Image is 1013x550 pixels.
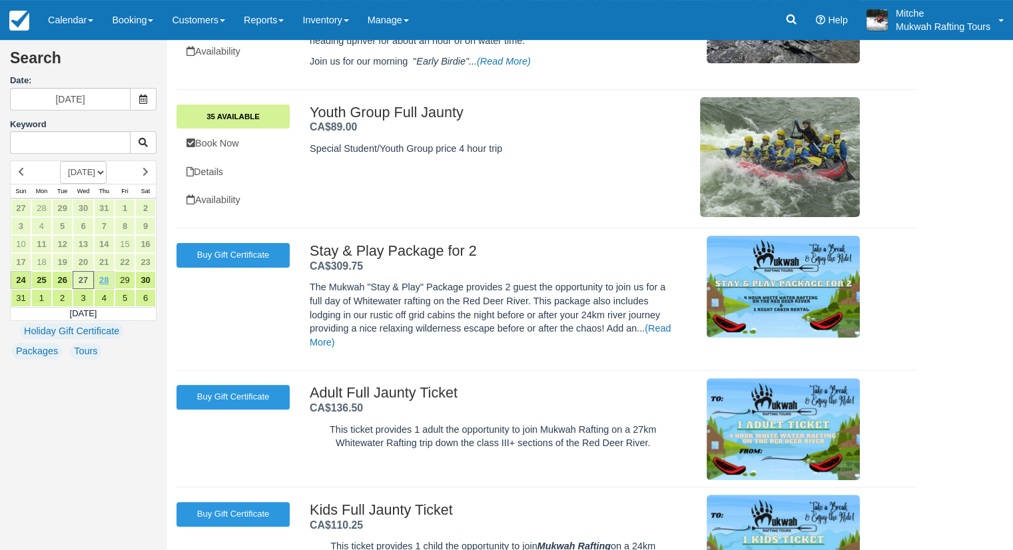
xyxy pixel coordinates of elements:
p: Join us for our morning " [310,55,676,69]
a: 27 [11,199,31,217]
a: Availability [176,186,290,214]
a: Book Now [176,130,290,157]
em: Early Birdie"... [416,56,530,67]
a: 1 [31,289,52,307]
a: 5 [115,289,135,307]
span: Help [828,15,848,25]
a: 10 [11,235,31,253]
a: 20 [73,253,93,271]
a: Tours [70,343,101,360]
p: Mukwah Rafting Tours [896,20,990,33]
a: 28 [31,199,52,217]
a: Packages [12,343,62,360]
img: M45-gc_img [707,236,860,338]
p: Mitche [896,7,990,20]
a: 1 [115,199,135,217]
button: Keyword Search [130,131,157,154]
th: Thu [94,184,115,198]
a: 21 [94,253,115,271]
i: Help [816,15,825,25]
a: (Read More) [310,323,671,348]
a: 2 [135,199,156,217]
a: 15 [115,235,135,253]
strong: Price: CA$136.50 [310,402,363,413]
span: CA$89.00 [310,121,357,133]
a: 18 [31,253,52,271]
a: Holiday Gift Certificate [20,323,123,340]
a: 30 [135,271,156,289]
a: Buy Gift Certificate [176,502,290,527]
a: Details [176,158,290,186]
img: A1 [866,9,888,31]
a: 30 [73,199,93,217]
h2: Search [10,50,157,75]
a: 6 [73,217,93,235]
h2: Stay & Play Package for 2 [310,243,676,259]
a: 12 [52,235,73,253]
a: 3 [73,289,93,307]
p: This ticket provides 1 adult the opportunity to join Mukwah Rafting on a 27km Whitewater Rafting ... [310,423,676,450]
a: 3 [11,217,31,235]
a: Buy Gift Certificate [176,385,290,410]
a: 16 [135,235,156,253]
img: M6-1 [700,97,860,217]
h2: Kids Full Jaunty Ticket [310,502,676,518]
a: 22 [115,253,135,271]
th: Sat [135,184,156,198]
th: Fri [115,184,135,198]
a: 26 [52,271,73,289]
a: 17 [11,253,31,271]
a: 14 [94,235,115,253]
a: 4 [31,217,52,235]
a: 11 [31,235,52,253]
a: 27 [73,271,93,289]
th: Tue [52,184,73,198]
a: 2 [52,289,73,307]
a: 7 [94,217,115,235]
strong: Price: CA$89 [310,121,357,133]
label: Keyword [10,119,47,129]
a: 9 [135,217,156,235]
a: 24 [11,271,31,289]
label: Date: [10,75,157,87]
strong: Price: CA$309.75 [310,260,363,272]
h2: Adult Full Jaunty Ticket [310,385,676,401]
th: Wed [73,184,93,198]
th: Sun [11,184,31,198]
p: Special Student/Youth Group price 4 hour trip [310,142,676,156]
a: 19 [52,253,73,271]
a: 6 [135,289,156,307]
a: 4 [94,289,115,307]
a: Availability [176,38,290,65]
a: 13 [73,235,93,253]
p: The Mukwah "Stay & Play" Package provides 2 guest the opportunity to join us for a full day of Wh... [310,280,676,349]
a: 25 [31,271,52,289]
img: checkfront-main-nav-mini-logo.png [9,11,29,31]
a: 23 [135,253,156,271]
img: M46-gc_img [707,378,860,480]
a: (Read More) [477,56,531,67]
a: 29 [115,271,135,289]
strong: Price: CA$110.25 [310,519,363,531]
a: 29 [52,199,73,217]
a: 31 [11,289,31,307]
a: 35 Available [176,105,290,129]
a: 5 [52,217,73,235]
h2: Youth Group Full Jaunty [310,105,676,121]
th: Mon [31,184,52,198]
td: [DATE] [11,307,157,320]
a: Buy Gift Certificate [176,243,290,268]
a: 31 [94,199,115,217]
a: 28 [94,271,115,289]
a: 8 [115,217,135,235]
